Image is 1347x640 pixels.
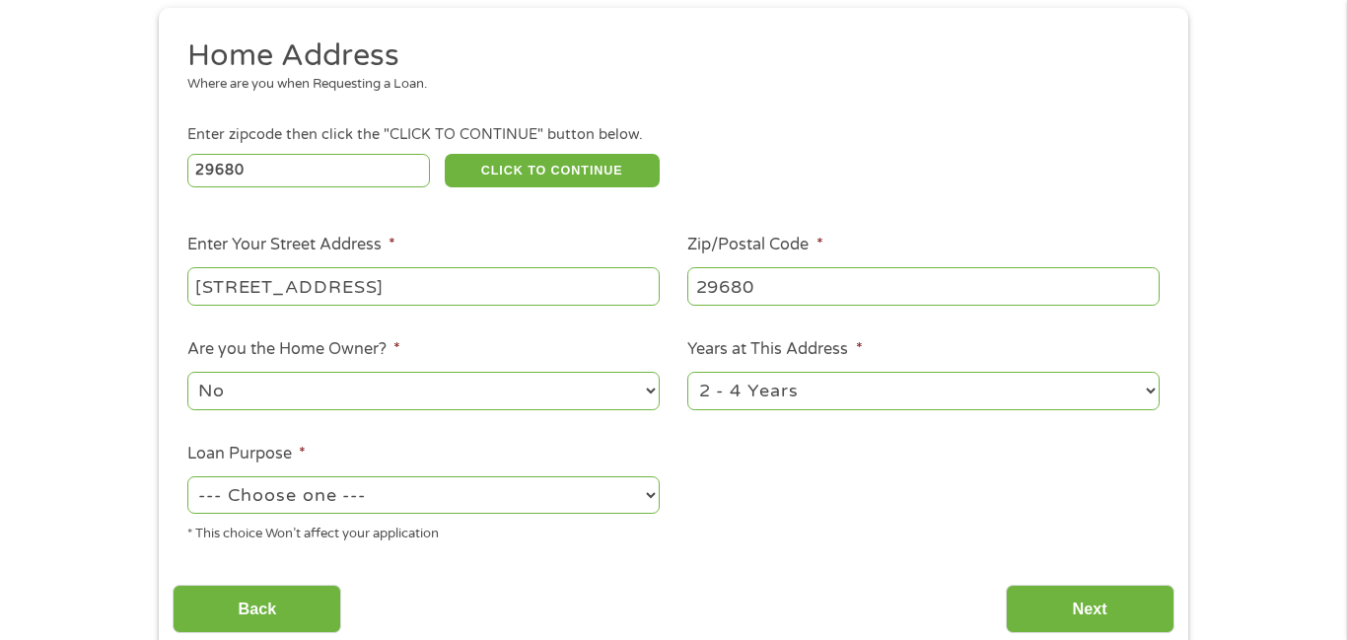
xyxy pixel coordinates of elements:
label: Are you the Home Owner? [187,339,400,360]
label: Loan Purpose [187,444,306,464]
label: Enter Your Street Address [187,235,395,255]
h2: Home Address [187,36,1146,76]
div: Enter zipcode then click the "CLICK TO CONTINUE" button below. [187,124,1160,146]
button: CLICK TO CONTINUE [445,154,660,187]
label: Years at This Address [687,339,862,360]
input: 1 Main Street [187,267,660,305]
input: Back [173,585,341,633]
label: Zip/Postal Code [687,235,822,255]
div: Where are you when Requesting a Loan. [187,75,1146,95]
input: Next [1006,585,1174,633]
div: * This choice Won’t affect your application [187,518,660,544]
input: Enter Zipcode (e.g 01510) [187,154,431,187]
